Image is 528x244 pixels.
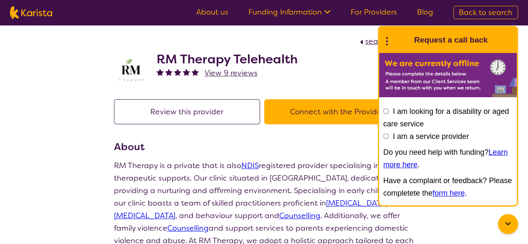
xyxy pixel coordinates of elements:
span: Back to search [459,8,513,18]
a: [MEDICAL_DATA] [114,211,175,221]
a: Counselling [279,211,321,221]
a: NDIS [241,161,259,171]
a: View 9 reviews [205,67,258,79]
label: I am looking for a disability or aged care service [383,107,509,128]
label: I am a service provider [393,132,469,141]
span: View 9 reviews [205,68,258,78]
img: fullstar [183,68,190,75]
a: About us [196,7,228,17]
h3: About [114,139,414,154]
a: Blog [417,7,433,17]
img: fullstar [165,68,172,75]
a: Connect with the Provider [264,107,414,117]
a: form here [432,189,465,197]
button: Review this provider [114,99,260,124]
span: search results [365,36,414,46]
img: Karista logo [10,6,52,19]
img: fullstar [157,68,164,75]
img: Karista offline chat form to request call back [379,53,517,97]
img: b3hjthhf71fnbidirs13.png [114,55,147,86]
button: Connect with the Provider [264,99,410,124]
p: Do you need help with funding? . [383,146,513,171]
img: fullstar [174,68,181,75]
a: [MEDICAL_DATA] [326,198,387,208]
a: search results [358,36,414,46]
p: Have a complaint or feedback? Please completete the . [383,174,513,199]
img: fullstar [192,68,199,75]
a: Back to search [453,6,518,19]
h2: RM Therapy Telehealth [157,52,298,67]
a: Counselling [167,223,209,233]
img: Karista [392,32,409,48]
h1: Request a call back [414,34,488,46]
a: Funding Information [248,7,331,17]
a: Review this provider [114,107,264,117]
a: For Providers [351,7,397,17]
